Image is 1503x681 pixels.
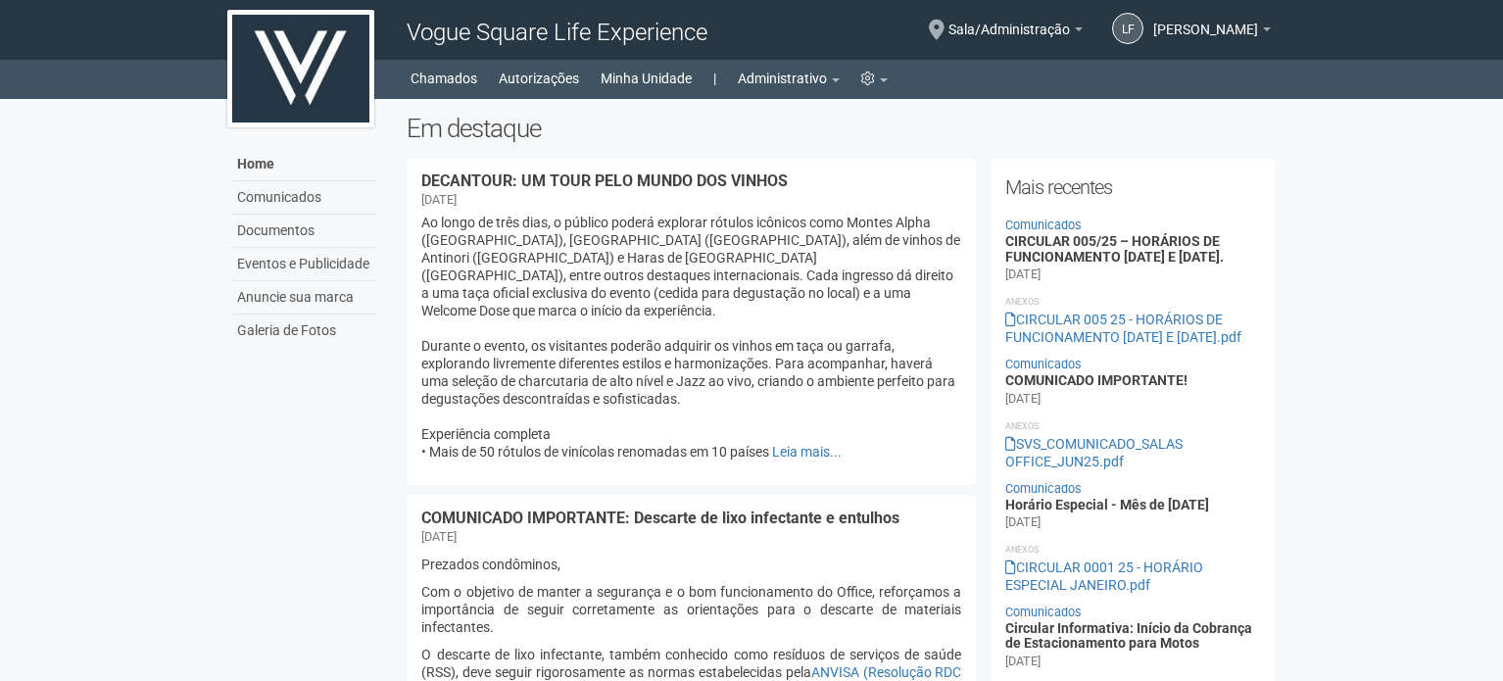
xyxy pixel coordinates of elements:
img: logo.jpg [227,10,374,127]
div: [DATE] [1005,390,1041,408]
li: Anexos [1005,417,1261,435]
a: CIRCULAR 005 25 - HORÁRIOS DE FUNCIONAMENTO [DATE] E [DATE].pdf [1005,312,1241,345]
a: Minha Unidade [601,65,692,92]
a: COMUNICADO IMPORTANTE: Descarte de lixo infectante e entulhos [421,509,899,527]
a: Home [232,148,377,181]
a: Comunicados [1005,357,1082,371]
span: Vogue Square Life Experience [407,19,707,46]
div: [DATE] [421,528,457,546]
a: Galeria de Fotos [232,315,377,347]
div: [DATE] [1005,513,1041,531]
span: Sala/Administração [948,3,1070,37]
a: Chamados [411,65,477,92]
a: Autorizações [499,65,579,92]
h2: Mais recentes [1005,172,1261,202]
div: [DATE] [421,191,457,209]
a: | [713,65,716,92]
p: Com o objetivo de manter a segurança e o bom funcionamento do Office, reforçamos a importância de... [421,583,961,636]
div: [DATE] [1005,653,1041,670]
a: [PERSON_NAME] [1153,24,1271,40]
p: Ao longo de três dias, o público poderá explorar rótulos icônicos como Montes Alpha ([GEOGRAPHIC_... [421,214,961,461]
a: Administrativo [738,65,840,92]
p: Prezados condôminos, [421,556,961,573]
h2: Em destaque [407,114,1276,143]
a: SVS_COMUNICADO_SALAS OFFICE_JUN25.pdf [1005,436,1183,469]
a: Documentos [232,215,377,248]
a: Configurações [861,65,888,92]
a: Eventos e Publicidade [232,248,377,281]
a: COMUNICADO IMPORTANTE! [1005,372,1188,388]
a: LF [1112,13,1143,44]
a: CIRCULAR 005/25 – HORÁRIOS DE FUNCIONAMENTO [DATE] E [DATE]. [1005,233,1224,264]
a: Leia mais... [772,444,842,460]
a: Comunicados [1005,605,1082,619]
div: [DATE] [1005,266,1041,283]
li: Anexos [1005,541,1261,559]
a: DECANTOUR: UM TOUR PELO MUNDO DOS VINHOS [421,171,788,190]
a: Sala/Administração [948,24,1083,40]
a: Comunicados [232,181,377,215]
a: Anuncie sua marca [232,281,377,315]
a: Horário Especial - Mês de [DATE] [1005,497,1209,512]
a: Comunicados [1005,218,1082,232]
span: Letícia Florim [1153,3,1258,37]
a: Circular Informativa: Início da Cobrança de Estacionamento para Motos [1005,620,1252,651]
a: Comunicados [1005,481,1082,496]
li: Anexos [1005,293,1261,311]
a: CIRCULAR 0001 25 - HORÁRIO ESPECIAL JANEIRO.pdf [1005,559,1203,593]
